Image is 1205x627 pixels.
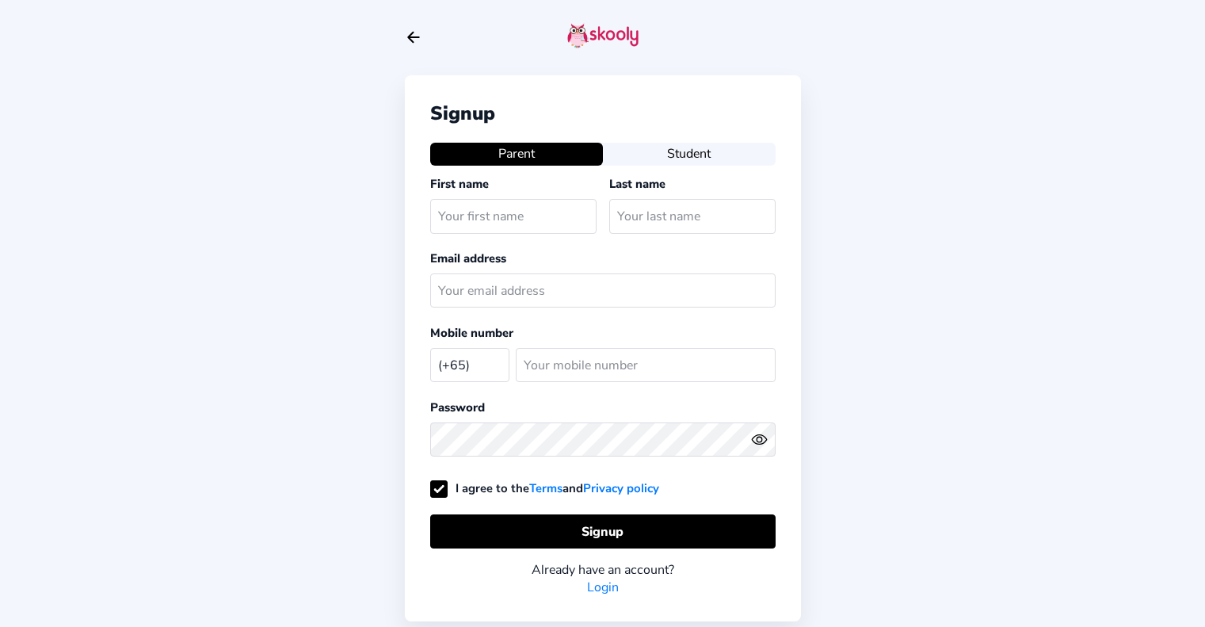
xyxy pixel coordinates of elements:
button: eye outlineeye off outline [751,431,775,448]
label: Email address [430,250,506,266]
button: Student [603,143,776,165]
label: Last name [609,176,665,192]
ion-icon: eye outline [751,431,768,448]
a: Privacy policy [583,480,659,496]
a: Login [587,579,619,596]
label: Password [430,400,485,415]
button: Signup [430,514,776,549]
div: Signup [430,101,776,126]
img: skooly-logo.png [567,23,639,48]
input: Your first name [430,199,597,233]
input: Your last name [609,199,776,233]
input: Your email address [430,273,776,308]
label: First name [430,176,489,192]
div: Already have an account? [430,561,776,579]
button: Parent [430,143,603,165]
label: Mobile number [430,325,513,341]
label: I agree to the and [430,480,659,496]
input: Your mobile number [516,348,776,382]
a: Terms [529,480,562,496]
button: arrow back outline [405,29,422,46]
